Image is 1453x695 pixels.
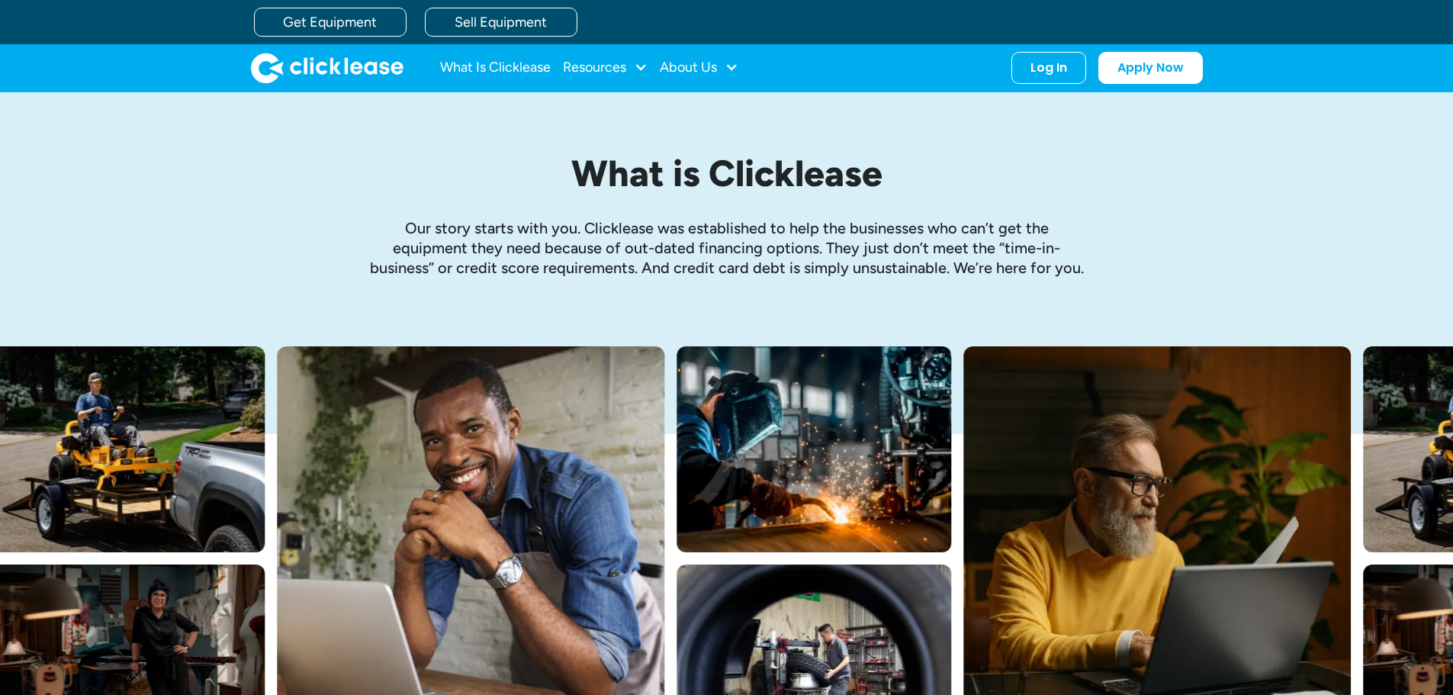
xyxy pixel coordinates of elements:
[251,53,403,83] a: home
[440,53,551,83] a: What Is Clicklease
[251,53,403,83] img: Clicklease logo
[1098,52,1203,84] a: Apply Now
[563,53,648,83] div: Resources
[368,218,1085,278] p: Our story starts with you. Clicklease was established to help the businesses who can’t get the eq...
[677,346,951,552] img: A welder in a large mask working on a large pipe
[254,8,407,37] a: Get Equipment
[1030,60,1067,76] div: Log In
[425,8,577,37] a: Sell Equipment
[368,153,1085,194] h1: What is Clicklease
[660,53,738,83] div: About Us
